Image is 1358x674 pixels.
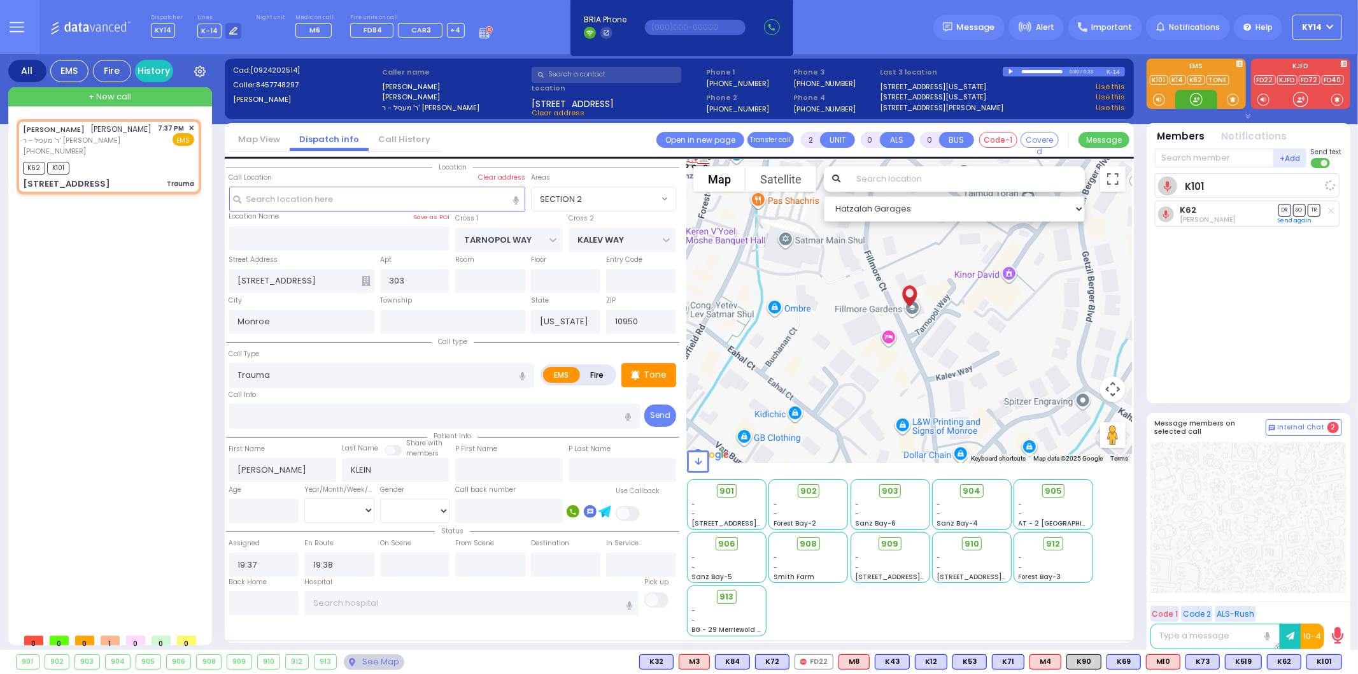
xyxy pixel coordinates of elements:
[309,25,320,35] span: M6
[992,654,1024,670] div: K71
[747,132,794,148] button: Transfer call
[1100,376,1126,402] button: Map camera controls
[91,124,152,134] span: [PERSON_NAME]
[606,538,639,549] label: In Service
[800,659,807,665] img: red-radio-icon.svg
[151,14,183,22] label: Dispatcher
[380,538,411,549] label: On Scene
[774,499,777,509] span: -
[1278,204,1291,216] span: DR
[1311,157,1331,169] label: Turn off text
[875,654,910,670] div: K43
[1066,654,1101,670] div: K90
[1150,606,1179,622] button: Code 1
[706,104,769,113] label: [PHONE_NUMBER]
[362,276,371,286] span: Other building occupants
[543,367,580,383] label: EMS
[937,519,978,528] span: Sanz Bay-4
[197,24,222,38] span: K-14
[229,577,267,587] label: Back Home
[692,625,763,635] span: BG - 29 Merriewold S.
[101,636,120,645] span: 1
[1225,654,1262,670] div: BLS
[1029,654,1061,670] div: M4
[229,485,242,495] label: Age
[692,572,733,582] span: Sanz Bay-5
[692,499,696,509] span: -
[1266,419,1342,436] button: Internal Chat 2
[755,654,789,670] div: BLS
[1047,538,1061,550] span: 912
[943,22,952,32] img: message.svg
[380,255,392,265] label: Apt
[1267,654,1301,670] div: BLS
[774,509,777,519] span: -
[342,443,378,454] label: Last Name
[1306,654,1342,670] div: K101
[540,193,582,206] span: SECTION 2
[250,65,300,75] span: [0924202514]
[800,538,817,550] span: 908
[233,80,378,90] label: Caller:
[579,367,615,383] label: Fire
[881,82,987,92] a: [STREET_ADDRESS][US_STATE]
[1278,217,1312,224] a: Send again
[686,149,715,175] div: 906
[1267,654,1301,670] div: K62
[855,572,975,582] span: [STREET_ADDRESS][PERSON_NAME]
[1019,509,1022,519] span: -
[937,499,940,509] span: -
[693,166,746,192] button: Show street map
[229,444,265,454] label: First Name
[23,124,85,134] a: [PERSON_NAME]
[47,162,69,175] span: K101
[937,572,1057,582] span: [STREET_ADDRESS][PERSON_NAME]
[746,166,816,192] button: Show satellite imagery
[692,563,696,572] span: -
[1096,103,1125,113] a: Use this
[939,132,974,148] button: BUS
[382,103,527,113] label: ר' מעכיל - ר' [PERSON_NAME]
[23,162,45,175] span: K62
[233,65,378,76] label: Cad:
[295,14,336,22] label: Medic on call
[1170,75,1186,85] a: K14
[256,14,285,22] label: Night unit
[229,212,279,222] label: Location Name
[17,655,39,669] div: 901
[1180,215,1235,224] span: Yoel Friedrich
[455,444,497,454] label: P First Name
[820,132,855,148] button: UNIT
[1169,22,1220,33] span: Notifications
[350,14,465,22] label: Fire units on call
[1293,204,1306,216] span: SO
[1308,204,1320,216] span: TR
[229,390,257,400] label: Call Info
[1019,563,1022,572] span: -
[369,133,440,145] a: Call History
[952,654,987,670] div: BLS
[569,213,594,224] label: Cross 2
[315,655,337,669] div: 913
[774,572,814,582] span: Smith Farm
[1019,519,1113,528] span: AT - 2 [GEOGRAPHIC_DATA]
[177,636,196,645] span: 0
[531,255,546,265] label: Floor
[1150,75,1168,85] a: K101
[1222,129,1287,144] button: Notifications
[1225,654,1262,670] div: K519
[774,553,777,563] span: -
[992,654,1024,670] div: BLS
[774,519,816,528] span: Forest Bay-2
[979,132,1017,148] button: Code-1
[304,577,332,587] label: Hospital
[50,636,69,645] span: 0
[1255,22,1273,33] span: Help
[290,133,369,145] a: Dispatch info
[1327,422,1339,433] span: 2
[1100,422,1126,448] button: Drag Pegman onto the map to open Street View
[1091,22,1132,33] span: Important
[838,654,870,670] div: ALS KJ
[411,25,431,35] span: CAR3
[93,60,131,82] div: Fire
